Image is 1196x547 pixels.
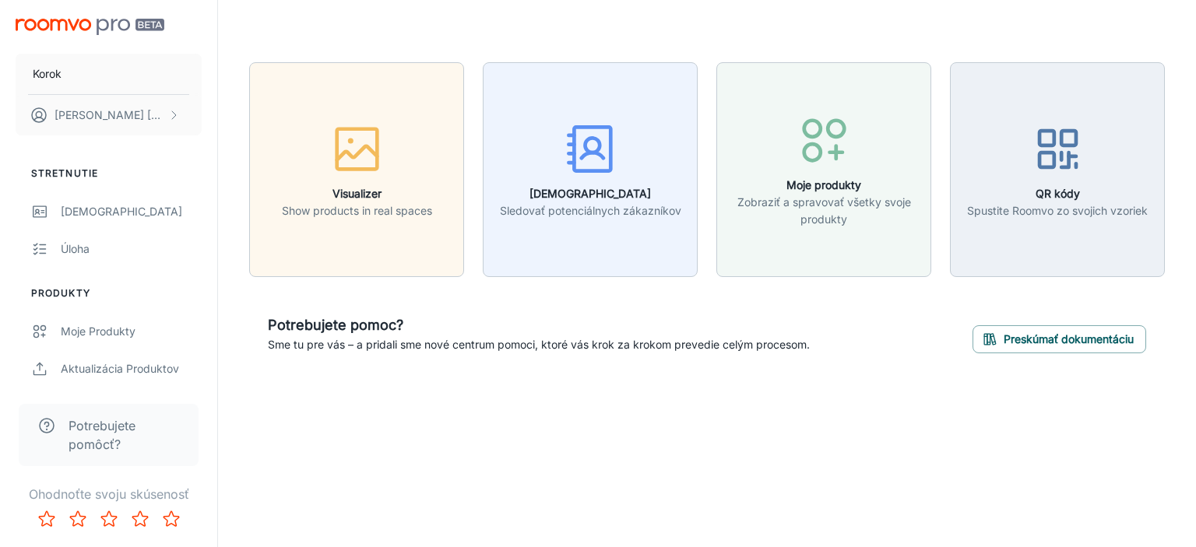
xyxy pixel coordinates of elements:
[967,202,1148,219] p: Spustite Roomvo zo svojich vzoriek
[61,240,202,258] div: Úloha
[483,62,698,277] button: [DEMOGRAPHIC_DATA]Sledovať potenciálnych zákazníkov
[950,160,1165,176] a: QR kódySpustite Roomvo zo svojich vzoriek
[500,202,681,219] p: Sledovať potenciálnych zákazníkov
[61,203,202,220] div: [DEMOGRAPHIC_DATA]
[973,325,1146,353] button: Preskúmať dokumentáciu
[483,160,698,176] a: [DEMOGRAPHIC_DATA]Sledovať potenciálnych zákazníkov
[61,360,202,377] div: Aktualizácia produktov
[268,314,810,336] h6: Potrebujete pomoc?
[726,177,921,194] h6: Moje produkty
[726,194,921,228] p: Zobraziť a spravovať všetky svoje produkty
[282,185,432,202] h6: Visualizer
[55,107,164,124] p: [PERSON_NAME] [PERSON_NAME]
[268,336,810,353] p: Sme tu pre vás – a pridali sme nové centrum pomoci, ktoré vás krok za krokom prevedie celým proce...
[716,62,931,277] button: Moje produktyZobraziť a spravovať všetky svoje produkty
[16,54,202,94] button: Korok
[500,185,681,202] h6: [DEMOGRAPHIC_DATA]
[16,95,202,135] button: [PERSON_NAME] [PERSON_NAME]
[716,160,931,176] a: Moje produktyZobraziť a spravovať všetky svoje produkty
[973,330,1146,345] a: Preskúmať dokumentáciu
[950,62,1165,277] button: QR kódySpustite Roomvo zo svojich vzoriek
[249,62,464,277] button: VisualizerShow products in real spaces
[33,65,62,82] p: Korok
[282,202,432,219] p: Show products in real spaces
[61,323,202,340] div: Moje produkty
[69,416,180,454] span: Potrebujete pomôcť?
[16,19,164,35] img: Roomvo PRO Beta
[967,185,1148,202] h6: QR kódy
